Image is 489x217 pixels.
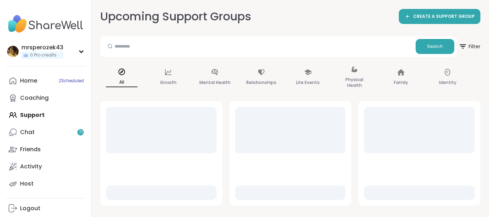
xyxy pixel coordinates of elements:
[7,46,19,57] img: mrsperozek43
[20,146,41,153] div: Friends
[6,175,86,192] a: Host
[413,14,475,20] span: CREATE A SUPPORT GROUP
[6,11,86,36] img: ShareWell Nav Logo
[59,78,84,84] span: 2 Scheduled
[439,78,456,87] p: Identity
[160,78,176,87] p: Growth
[20,128,35,136] div: Chat
[416,39,454,54] button: Search
[6,72,86,89] a: Home2Scheduled
[6,200,86,217] a: Logout
[106,78,137,87] p: All
[394,78,408,87] p: Family
[20,180,34,188] div: Host
[20,77,37,85] div: Home
[427,43,443,50] span: Search
[30,52,57,58] span: 0 Pro credits
[100,9,251,25] h2: Upcoming Support Groups
[21,44,63,51] div: mrsperozek43
[459,36,480,57] button: Filter
[6,124,86,141] a: Chat71
[339,75,370,90] p: Physical Health
[20,94,49,102] div: Coaching
[6,158,86,175] a: Activity
[296,78,320,87] p: Life Events
[399,9,480,24] a: CREATE A SUPPORT GROUP
[246,78,276,87] p: Relationships
[6,89,86,107] a: Coaching
[6,141,86,158] a: Friends
[20,204,40,212] div: Logout
[79,129,83,135] span: 71
[459,38,480,55] span: Filter
[199,78,231,87] p: Mental Health
[20,163,42,171] div: Activity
